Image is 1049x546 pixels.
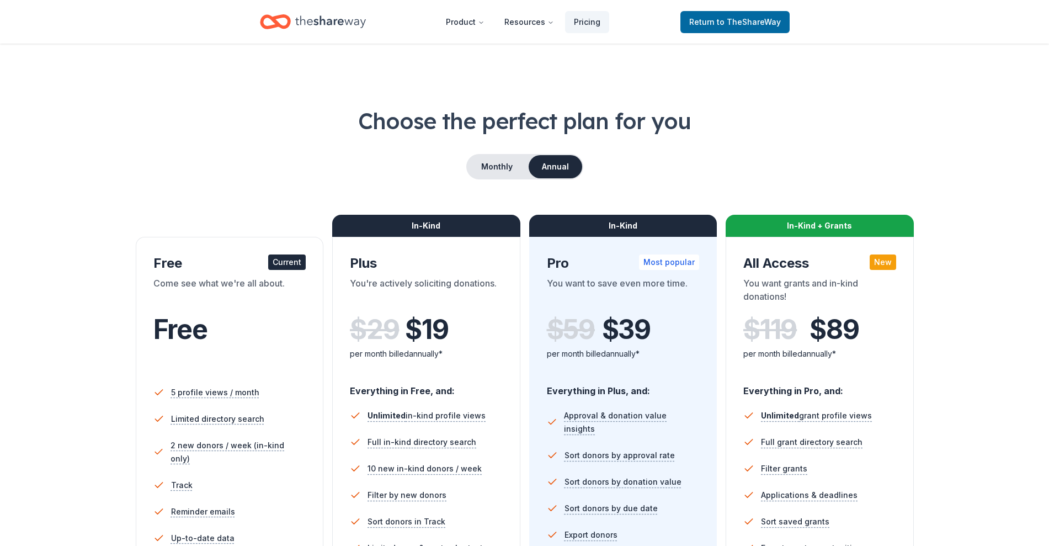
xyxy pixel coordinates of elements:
[153,313,207,346] span: Free
[689,15,781,29] span: Return
[368,411,406,420] span: Unlimited
[761,436,862,449] span: Full grant directory search
[743,277,896,308] div: You want grants and in-kind donations!
[153,255,306,272] div: Free
[171,505,235,518] span: Reminder emails
[547,255,700,272] div: Pro
[529,155,582,178] button: Annual
[153,277,306,308] div: Come see what we're all about.
[761,411,872,420] span: grant profile views
[437,9,609,35] nav: Main
[564,409,699,436] span: Approval & donation value insights
[547,347,700,361] div: per month billed annually*
[268,255,306,270] div: Current
[565,449,675,462] span: Sort donors by approval rate
[171,386,259,399] span: 5 profile views / month
[350,375,503,398] div: Everything in Free, and:
[350,277,503,308] div: You're actively soliciting donations.
[496,11,563,33] button: Resources
[717,17,781,26] span: to TheShareWay
[680,11,790,33] a: Returnto TheShareWay
[726,215,914,237] div: In-Kind + Grants
[171,412,264,426] span: Limited directory search
[171,532,235,545] span: Up-to-date data
[171,479,193,492] span: Track
[437,11,493,33] button: Product
[547,375,700,398] div: Everything in Plus, and:
[639,255,699,270] div: Most popular
[565,528,617,542] span: Export donors
[565,475,681,489] span: Sort donors by donation value
[743,375,896,398] div: Everything in Pro, and:
[761,411,799,420] span: Unlimited
[171,439,306,465] span: 2 new donors / week (in-kind only)
[368,515,445,528] span: Sort donors in Track
[350,347,503,361] div: per month billed annually*
[761,462,807,475] span: Filter grants
[743,347,896,361] div: per month billed annually*
[870,255,896,270] div: New
[761,515,829,528] span: Sort saved grants
[565,502,658,515] span: Sort donors by due date
[368,411,486,420] span: in-kind profile views
[602,314,651,345] span: $ 39
[761,489,858,502] span: Applications & deadlines
[547,277,700,308] div: You want to save even more time.
[368,489,446,502] span: Filter by new donors
[467,155,526,178] button: Monthly
[260,9,366,35] a: Home
[350,255,503,272] div: Plus
[565,11,609,33] a: Pricing
[810,314,859,345] span: $ 89
[743,255,896,272] div: All Access
[368,436,476,449] span: Full in-kind directory search
[405,314,448,345] span: $ 19
[44,105,1005,136] h1: Choose the perfect plan for you
[332,215,520,237] div: In-Kind
[368,462,482,475] span: 10 new in-kind donors / week
[529,215,717,237] div: In-Kind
